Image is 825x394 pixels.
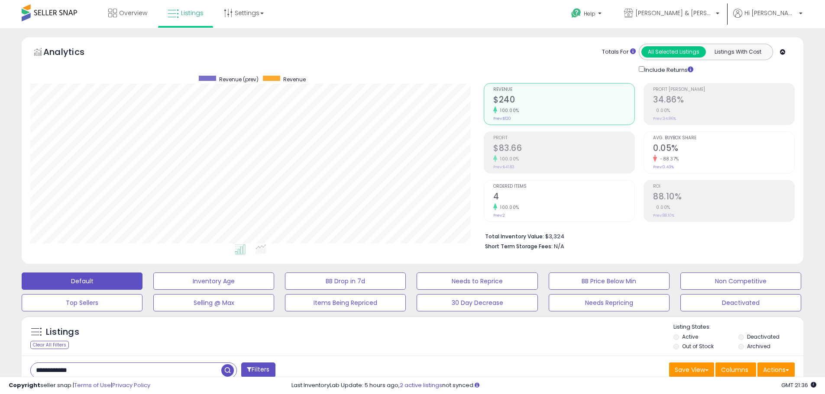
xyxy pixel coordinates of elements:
[30,341,69,349] div: Clear All Filters
[757,362,795,377] button: Actions
[632,64,704,74] div: Include Returns
[485,243,553,250] b: Short Term Storage Fees:
[584,10,595,17] span: Help
[497,204,519,211] small: 100.00%
[653,143,794,155] h2: 0.05%
[497,156,519,162] small: 100.00%
[283,76,306,83] span: Revenue
[680,294,801,311] button: Deactivated
[9,381,150,390] div: seller snap | |
[493,116,511,121] small: Prev: $120
[715,362,756,377] button: Columns
[781,381,816,389] span: 2025-08-11 21:36 GMT
[74,381,111,389] a: Terms of Use
[417,272,537,290] button: Needs to Reprice
[653,164,674,170] small: Prev: 0.43%
[493,136,634,141] span: Profit
[705,46,770,58] button: Listings With Cost
[721,365,748,374] span: Columns
[219,76,259,83] span: Revenue (prev)
[493,87,634,92] span: Revenue
[417,294,537,311] button: 30 Day Decrease
[653,107,670,114] small: 0.00%
[153,294,274,311] button: Selling @ Max
[493,213,505,218] small: Prev: 2
[493,143,634,155] h2: $83.66
[554,242,564,250] span: N/A
[653,184,794,189] span: ROI
[549,294,670,311] button: Needs Repricing
[744,9,796,17] span: Hi [PERSON_NAME]
[682,343,714,350] label: Out of Stock
[400,381,442,389] a: 2 active listings
[747,333,780,340] label: Deactivated
[285,294,406,311] button: Items Being Repriced
[635,9,713,17] span: [PERSON_NAME] & [PERSON_NAME] LLC
[493,184,634,189] span: Ordered Items
[564,1,610,28] a: Help
[181,9,204,17] span: Listings
[673,323,803,331] p: Listing States:
[493,164,514,170] small: Prev: $41.83
[43,46,101,60] h5: Analytics
[733,9,802,28] a: Hi [PERSON_NAME]
[119,9,147,17] span: Overview
[112,381,150,389] a: Privacy Policy
[641,46,706,58] button: All Selected Listings
[22,294,142,311] button: Top Sellers
[657,156,679,162] small: -88.37%
[285,272,406,290] button: BB Drop in 7d
[571,8,582,19] i: Get Help
[493,192,634,203] h2: 4
[653,95,794,106] h2: 34.86%
[653,116,676,121] small: Prev: 34.86%
[497,107,519,114] small: 100.00%
[747,343,770,350] label: Archived
[22,272,142,290] button: Default
[153,272,274,290] button: Inventory Age
[680,272,801,290] button: Non Competitive
[485,231,788,241] li: $3,324
[653,213,674,218] small: Prev: 88.10%
[653,87,794,92] span: Profit [PERSON_NAME]
[653,192,794,203] h2: 88.10%
[46,326,79,338] h5: Listings
[549,272,670,290] button: BB Price Below Min
[682,333,698,340] label: Active
[602,48,636,56] div: Totals For
[669,362,714,377] button: Save View
[493,95,634,106] h2: $240
[485,233,544,240] b: Total Inventory Value:
[9,381,40,389] strong: Copyright
[241,362,275,378] button: Filters
[291,381,816,390] div: Last InventoryLab Update: 5 hours ago, not synced.
[653,136,794,141] span: Avg. Buybox Share
[653,204,670,211] small: 0.00%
